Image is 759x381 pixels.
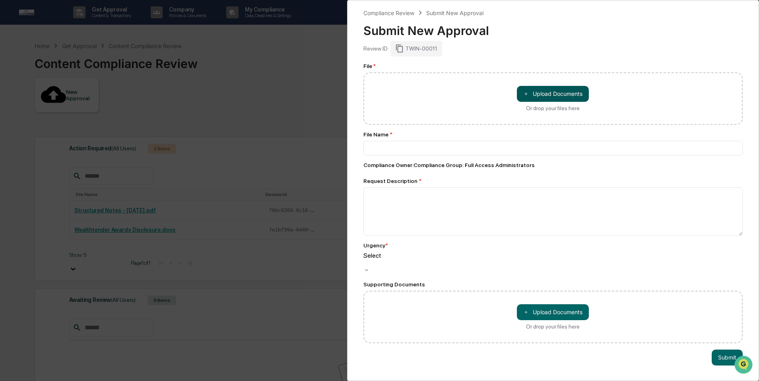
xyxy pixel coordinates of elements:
div: 🔎 [8,116,14,122]
div: TWIN-00011 [390,41,442,56]
span: ＋ [523,90,529,97]
span: Preclearance [16,100,51,108]
div: Supporting Documents [363,281,743,288]
span: Attestations [66,100,99,108]
a: 🖐️Preclearance [5,97,54,111]
button: Or drop your files here [517,86,589,102]
div: Select [363,252,743,259]
p: How can we help? [8,17,145,29]
button: Submit [712,350,743,365]
div: Urgency [363,242,388,249]
div: Or drop your files here [526,105,580,111]
div: Submit New Approval [426,10,483,16]
img: 1746055101610-c473b297-6a78-478c-a979-82029cc54cd1 [8,61,22,75]
div: Review ID: [363,45,389,52]
div: Submit New Approval [363,17,743,38]
div: Request Description [363,178,743,184]
span: Data Lookup [16,115,50,123]
div: File Name [363,131,743,138]
span: ＋ [523,308,529,316]
div: 🗄️ [58,101,64,107]
iframe: Open customer support [734,355,755,376]
a: 🗄️Attestations [54,97,102,111]
button: Or drop your files here [517,304,589,320]
div: File [363,63,743,69]
div: Start new chat [27,61,130,69]
span: Pylon [79,135,96,141]
div: Compliance Owner : Compliance Group: Full Access Administrators [363,162,743,168]
div: 🖐️ [8,101,14,107]
a: 🔎Data Lookup [5,112,53,126]
div: Or drop your files here [526,323,580,330]
div: We're available if you need us! [27,69,101,75]
button: Start new chat [135,63,145,73]
div: Compliance Review [363,10,414,16]
a: Powered byPylon [56,134,96,141]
